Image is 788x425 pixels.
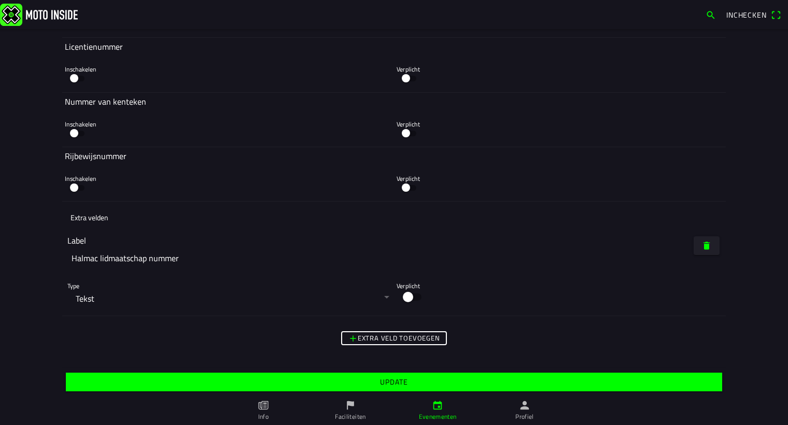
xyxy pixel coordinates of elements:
[67,247,391,270] input: Geef dit veld een naam
[432,400,443,411] ion-icon: calendar
[67,281,311,290] ion-label: Type
[380,378,407,386] ion-text: Update
[65,174,310,183] ion-label: Inschakelen
[700,6,721,23] a: search
[258,412,269,421] ion-label: Info
[341,331,447,345] ion-button: Extra veld toevoegen
[62,147,726,165] ion-col: Rijbewijsnummer
[62,38,726,55] ion-col: Licentienummer
[515,412,534,421] ion-label: Profiel
[258,400,269,411] ion-icon: paper
[726,9,767,20] span: Inchecken
[67,234,86,247] ion-label: Label
[397,281,640,290] ion-label: Verplicht
[62,93,726,110] ion-col: Nummer van kenteken
[335,412,365,421] ion-label: Faciliteiten
[721,6,786,23] a: Incheckenqr scanner
[65,64,310,74] ion-label: Inschakelen
[419,412,457,421] ion-label: Evenementen
[397,64,642,74] ion-label: Verplicht
[397,174,642,183] ion-label: Verplicht
[519,400,530,411] ion-icon: person
[65,119,310,129] ion-label: Inschakelen
[71,212,108,223] ion-label: Extra velden
[397,119,642,129] ion-label: Verplicht
[345,400,356,411] ion-icon: flag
